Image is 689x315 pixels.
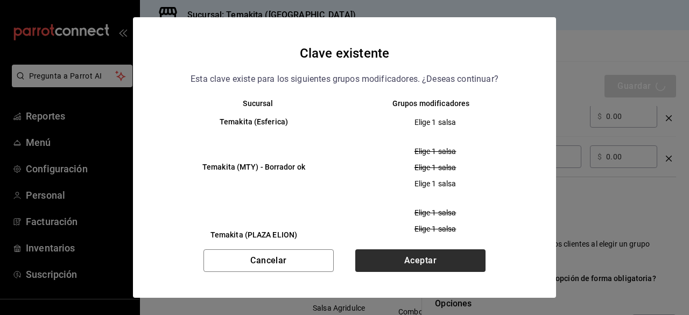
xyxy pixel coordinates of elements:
button: Aceptar [355,249,486,272]
th: Sucursal [154,99,344,108]
h6: Temakita (MTY) - Borrador ok [172,162,336,173]
p: Esta clave existe para los siguientes grupos modificadores. ¿Deseas continuar? [191,72,498,86]
span: Elige 1 salsa [354,240,517,250]
span: Elige 1 salsa [354,162,517,173]
h4: Clave existente [300,43,389,64]
th: Grupos modificadores [344,99,535,108]
span: Elige 1 salsa [354,178,517,189]
span: Elige 1 salsa [354,146,517,157]
button: Cancelar [203,249,334,272]
span: Elige 1 salsa [354,207,517,218]
h6: Temakita (Esferica) [172,116,336,128]
span: Elige 1 salsa [354,117,517,128]
h6: Temakita (PLAZA ELION) [172,229,336,241]
span: Elige 1 salsa [354,223,517,234]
